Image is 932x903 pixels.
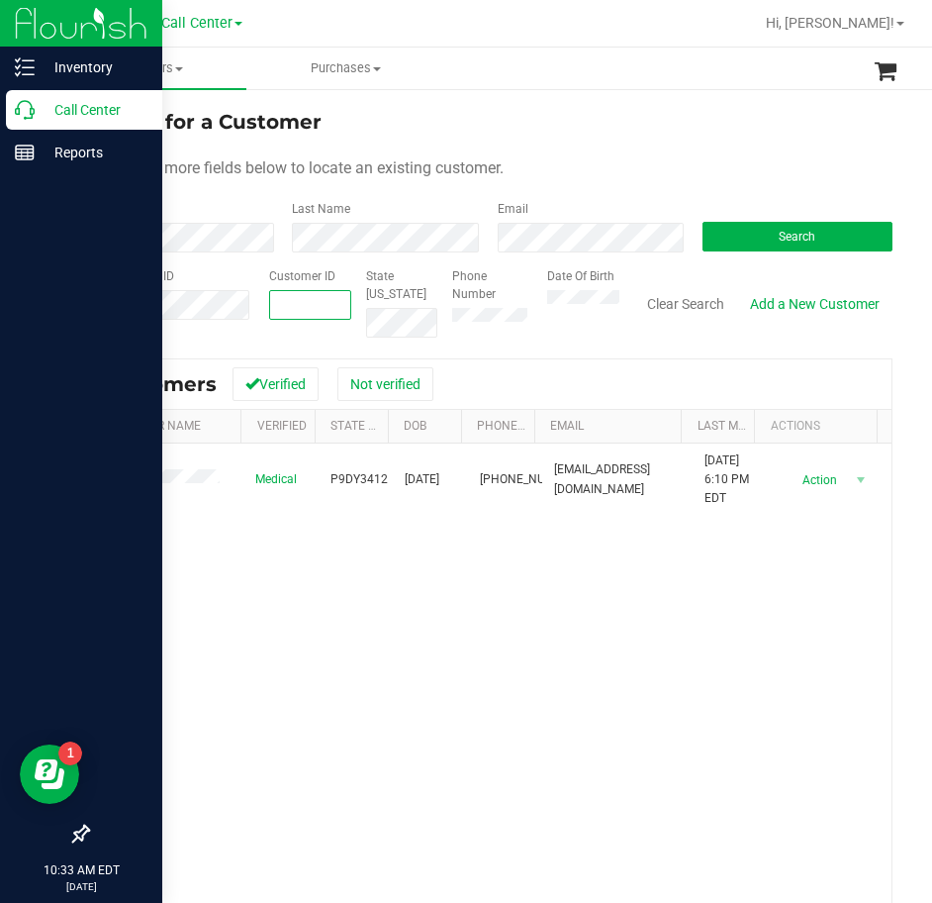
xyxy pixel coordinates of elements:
a: Verified [257,419,307,433]
label: Last Name [292,200,350,218]
button: Search [702,222,892,251]
a: Add a New Customer [737,287,892,321]
a: DOB [404,419,426,433]
span: Medical [255,470,297,489]
p: Call Center [35,98,153,122]
button: Not verified [337,367,433,401]
span: Search for a Customer [87,110,322,134]
p: Reports [35,141,153,164]
button: Verified [233,367,319,401]
p: 10:33 AM EDT [9,861,153,879]
a: Phone Number [477,419,568,433]
span: Search [779,230,815,244]
label: Customer ID [269,267,335,285]
a: Purchases [246,48,445,89]
span: select [849,466,874,494]
inline-svg: Reports [15,143,35,162]
span: Use one or more fields below to locate an existing customer. [87,158,504,177]
inline-svg: Inventory [15,57,35,77]
a: Email [550,419,584,433]
span: Call Center [161,15,233,32]
span: Action [785,466,849,494]
span: [EMAIL_ADDRESS][DOMAIN_NAME] [554,460,680,498]
inline-svg: Call Center [15,100,35,120]
p: [DATE] [9,879,153,894]
span: [DATE] 6:10 PM EDT [704,451,756,509]
label: Phone Number [452,267,533,303]
label: Date Of Birth [547,267,614,285]
a: Last Modified [698,419,782,433]
span: [PHONE_NUMBER] [480,470,579,489]
span: Purchases [247,59,444,77]
p: Inventory [35,55,153,79]
span: [DATE] [405,470,439,489]
div: Actions [771,419,870,433]
label: State [US_STATE] [366,267,436,303]
iframe: Resource center unread badge [58,742,82,765]
a: State Registry Id [330,419,434,433]
button: Clear Search [634,287,737,321]
span: Hi, [PERSON_NAME]! [766,15,894,31]
label: Email [498,200,528,218]
span: P9DY3412 [330,470,388,489]
iframe: Resource center [20,745,79,804]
